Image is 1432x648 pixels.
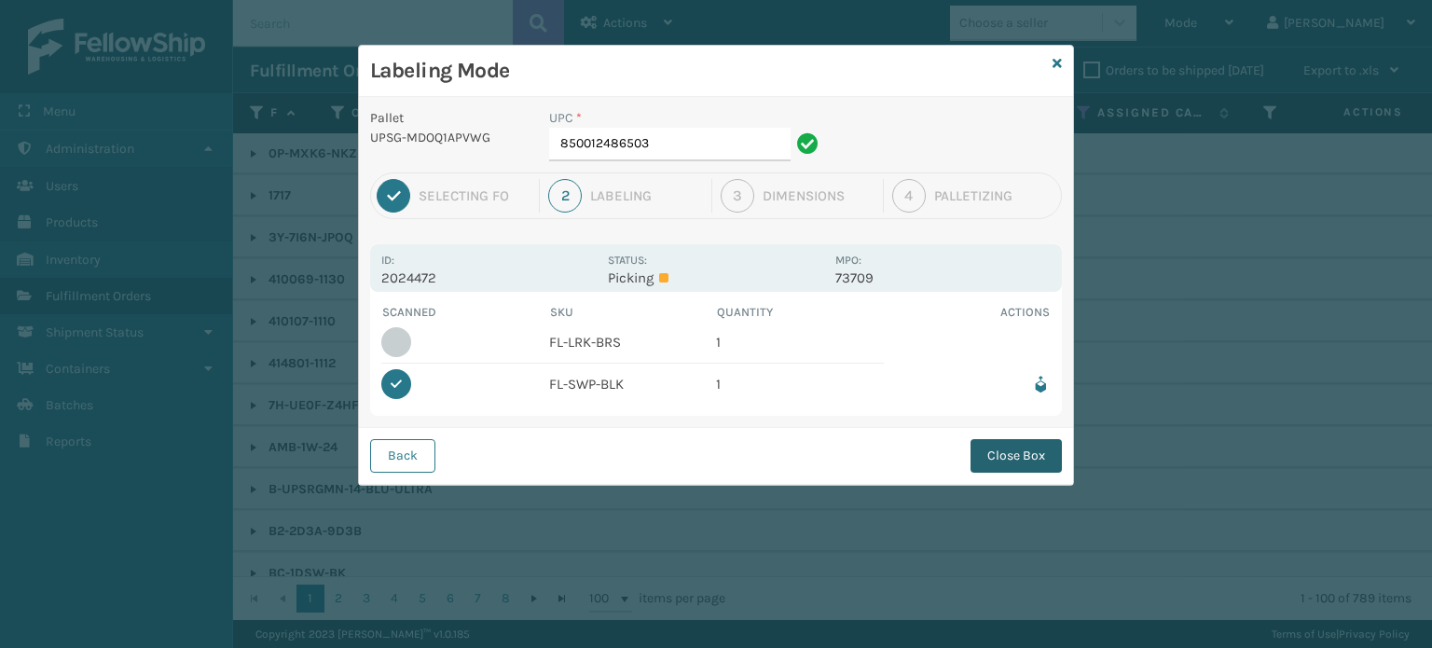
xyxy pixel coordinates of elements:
h3: Labeling Mode [370,57,1045,85]
div: Palletizing [934,187,1055,204]
td: FL-LRK-BRS [549,322,717,364]
th: Actions [884,303,1052,322]
label: Id: [381,254,394,267]
label: Status: [608,254,647,267]
button: Back [370,439,435,473]
p: UPSG-MDOQ1APVWG [370,128,527,147]
p: 73709 [835,269,1051,286]
td: 1 [716,322,884,364]
div: 4 [892,179,926,213]
div: 1 [377,179,410,213]
div: 2 [548,179,582,213]
td: FL-SWP-BLK [549,364,717,405]
div: Selecting FO [419,187,530,204]
td: 1 [716,364,884,405]
div: Dimensions [763,187,874,204]
p: 2024472 [381,269,597,286]
div: Labeling [590,187,702,204]
p: Picking [608,269,823,286]
p: Pallet [370,108,527,128]
label: UPC [549,108,582,128]
button: Close Box [971,439,1062,473]
td: Remove from box [884,364,1052,405]
th: Quantity [716,303,884,322]
th: Scanned [381,303,549,322]
th: SKU [549,303,717,322]
label: MPO: [835,254,861,267]
div: 3 [721,179,754,213]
